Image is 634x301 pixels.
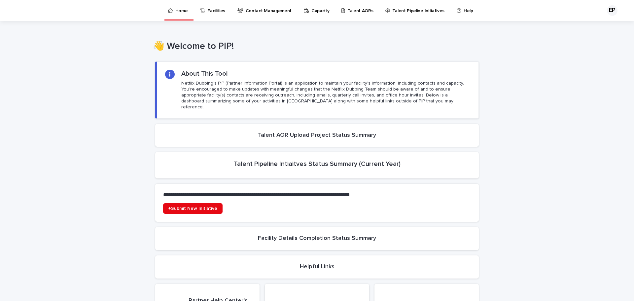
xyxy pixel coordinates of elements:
h2: Helpful Links [300,263,335,271]
span: +Submit New Initiative [168,206,217,211]
a: +Submit New Initiative [163,203,223,214]
div: EP [607,5,617,16]
h2: About This Tool [181,70,228,78]
h2: Talent AOR Upload Project Status Summary [258,132,376,139]
h2: Facility Details Completion Status Summary [258,235,376,242]
h2: Talent Pipeline Intiaitves Status Summary (Current Year) [234,160,401,168]
p: Netflix Dubbing's PIP (Partner Information Portal) is an application to maintain your facility's ... [181,80,471,110]
h1: 👋 Welcome to PIP! [153,41,476,52]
